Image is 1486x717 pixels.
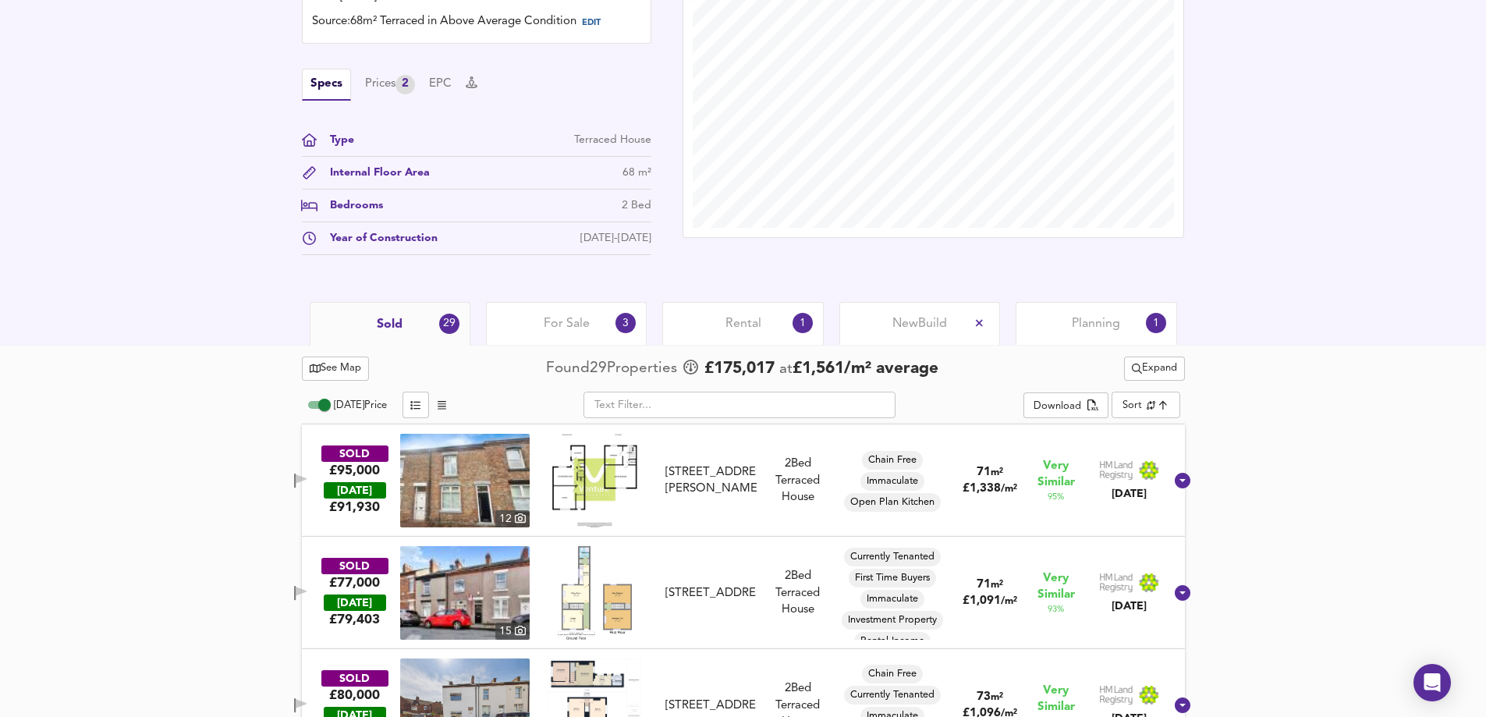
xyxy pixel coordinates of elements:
div: [DATE] [324,595,386,611]
span: / m² [1001,484,1017,494]
span: Chain Free [862,453,923,467]
span: £ 1,338 [963,483,1017,495]
img: Land Registry [1099,460,1160,481]
a: property thumbnail 15 [400,546,530,640]
span: m² [991,467,1003,477]
span: Very Similar [1037,683,1075,715]
span: Very Similar [1037,458,1075,491]
div: 1 [793,313,813,333]
span: First Time Buyers [849,571,936,585]
div: 12 [495,510,530,527]
span: 73 [977,691,991,703]
div: Currently Tenanted [844,548,941,566]
div: Type [317,132,354,148]
div: £77,000 [329,574,380,591]
div: [DATE] [324,482,386,499]
a: property thumbnail 12 [400,434,530,527]
div: SOLD£95,000 [DATE]£91,930property thumbnail 12 Floorplan[STREET_ADDRESS][PERSON_NAME]2Bed Terrace... [302,424,1185,537]
div: 2 Bed [622,197,651,214]
img: Floorplan [552,434,637,527]
button: See Map [302,357,370,381]
div: Year of Construction [317,230,438,247]
div: split button [1023,392,1108,419]
input: Text Filter... [583,392,896,418]
span: 93 % [1048,603,1064,616]
img: property thumbnail [400,546,530,640]
div: Chain Free [862,665,923,683]
div: Source: 68m² Terraced in Above Average Condition [312,13,641,34]
div: Sort [1122,398,1142,413]
div: [STREET_ADDRESS] [665,697,756,714]
img: property thumbnail [400,434,530,527]
div: Open Plan Kitchen [844,493,941,512]
span: at [779,362,793,377]
div: 68 m² [622,165,651,181]
span: Open Plan Kitchen [844,495,941,509]
div: 1 [1146,313,1166,333]
div: Currently Tenanted [844,686,941,705]
span: Currently Tenanted [844,688,941,702]
div: 2 Bed Terraced House [763,456,833,506]
span: Immaculate [860,592,924,606]
div: First Time Buyers [849,569,936,587]
span: Expand [1132,360,1177,378]
div: SOLD [321,670,388,687]
div: Chain Free [862,451,923,470]
span: EDIT [582,19,601,27]
svg: Show Details [1173,696,1192,715]
span: Immaculate [860,474,924,488]
div: 2 [395,75,415,94]
span: Chain Free [862,667,923,681]
span: Planning [1072,315,1120,332]
span: £ 1,561 / m² average [793,360,938,377]
div: 29 [439,314,459,334]
div: Found 29 Propert ies [546,358,681,379]
div: [DATE]-[DATE] [580,230,651,247]
div: [DATE] [1099,486,1160,502]
button: EPC [429,76,452,93]
div: Download [1034,398,1081,416]
div: Open Intercom Messenger [1413,664,1451,701]
div: 15 [495,623,530,640]
div: £80,000 [329,687,380,704]
div: Terraced House [574,132,651,148]
span: m² [991,580,1003,590]
svg: Show Details [1173,584,1192,602]
span: [DATE] Price [334,400,387,410]
span: For Sale [544,315,590,332]
div: Bedrooms [317,197,383,214]
div: SOLD [321,558,388,574]
div: [STREET_ADDRESS][PERSON_NAME] [665,464,756,498]
div: Prices [365,75,415,94]
div: Investment Property [842,611,943,630]
div: Immaculate [860,590,924,609]
span: 95 % [1048,491,1064,503]
span: Very Similar [1037,570,1075,603]
button: Specs [302,69,351,101]
div: 3 [615,313,636,333]
span: m² [991,692,1003,702]
div: Internal Floor Area [317,165,430,181]
svg: Show Details [1173,471,1192,490]
div: Rental Income [854,632,931,651]
span: Rental Income [854,634,931,648]
div: split button [1124,357,1185,381]
div: Sort [1112,392,1179,418]
button: Expand [1124,357,1185,381]
span: / m² [1001,596,1017,606]
span: See Map [310,360,362,378]
div: Immaculate [860,472,924,491]
img: Land Registry [1099,685,1160,705]
span: 71 [977,467,991,478]
button: Prices2 [365,75,415,94]
span: £ 79,403 [329,611,380,628]
img: Floorplan [558,546,631,640]
button: Download [1023,392,1108,419]
span: Investment Property [842,613,943,627]
div: SOLD [321,445,388,462]
div: 2 Bed Terraced House [763,568,833,618]
span: £ 175,017 [704,357,775,381]
span: Currently Tenanted [844,550,941,564]
div: 32 East Raby Street, DL3 7TJ [659,464,762,498]
div: [STREET_ADDRESS] [665,585,756,602]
